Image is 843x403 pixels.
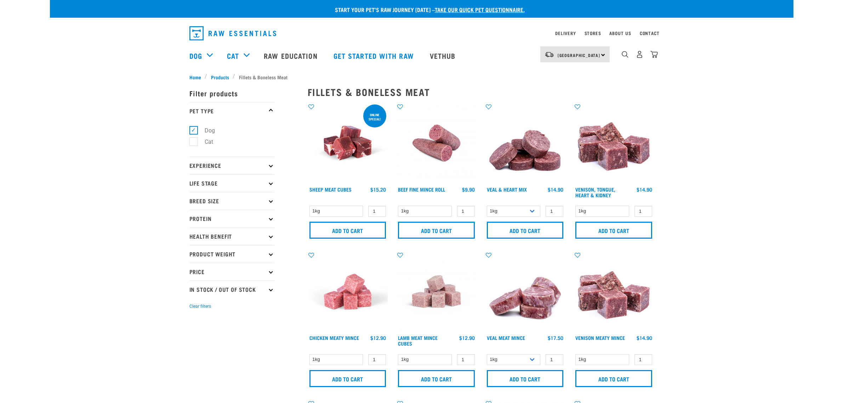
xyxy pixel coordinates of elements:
img: 1160 Veal Meat Mince Medallions 01 [485,251,565,332]
a: Veal Meat Mince [487,336,525,339]
a: Vethub [423,41,465,70]
input: Add to cart [309,370,386,387]
a: Sheep Meat Cubes [309,188,352,191]
div: ONLINE SPECIAL! [363,109,386,124]
input: Add to cart [487,370,564,387]
nav: breadcrumbs [189,73,654,81]
a: Delivery [555,32,576,34]
a: take our quick pet questionnaire. [435,8,525,11]
img: Venison Veal Salmon Tripe 1651 [396,103,477,183]
p: Life Stage [189,174,274,192]
input: Add to cart [575,222,652,239]
img: Lamb Meat Mince [396,251,477,332]
a: Venison, Tongue, Heart & Kidney [575,188,615,196]
p: In Stock / Out Of Stock [189,280,274,298]
p: Pet Type [189,102,274,120]
nav: dropdown navigation [50,41,793,70]
img: Sheep Meat [308,103,388,183]
label: Dog [193,126,218,135]
a: Chicken Meaty Mince [309,336,359,339]
div: $14.90 [637,335,652,341]
input: 1 [546,354,563,365]
a: Home [189,73,205,81]
div: $15.20 [370,187,386,192]
input: 1 [368,354,386,365]
div: $9.90 [462,187,475,192]
img: Raw Essentials Logo [189,26,276,40]
input: Add to cart [575,370,652,387]
a: Beef Fine Mince Roll [398,188,445,191]
a: Raw Education [257,41,326,70]
img: home-icon-1@2x.png [622,51,628,58]
input: Add to cart [398,222,475,239]
span: Products [211,73,229,81]
img: Chicken Meaty Mince [308,251,388,332]
nav: dropdown navigation [184,23,660,43]
img: 1117 Venison Meat Mince 01 [574,251,654,332]
input: Add to cart [487,222,564,239]
p: Product Weight [189,245,274,263]
img: home-icon@2x.png [650,51,658,58]
p: Filter products [189,84,274,102]
input: 1 [634,354,652,365]
a: Lamb Meat Mince Cubes [398,336,438,345]
img: van-moving.png [545,51,554,58]
img: 1152 Veal Heart Medallions 01 [485,103,565,183]
p: Breed Size [189,192,274,210]
div: $12.90 [459,335,475,341]
input: 1 [634,206,652,217]
a: Cat [227,50,239,61]
button: Clear filters [189,303,211,310]
a: Get started with Raw [326,41,423,70]
input: 1 [546,206,563,217]
a: Stores [585,32,601,34]
div: $14.90 [637,187,652,192]
p: Protein [189,210,274,227]
input: Add to cart [398,370,475,387]
input: Add to cart [309,222,386,239]
p: Start your pet’s raw journey [DATE] – [55,5,799,14]
p: Health Benefit [189,227,274,245]
a: Dog [189,50,202,61]
input: 1 [368,206,386,217]
a: About Us [609,32,631,34]
span: Home [189,73,201,81]
span: [GEOGRAPHIC_DATA] [558,54,600,56]
img: Pile Of Cubed Venison Tongue Mix For Pets [574,103,654,183]
p: Price [189,263,274,280]
a: Products [207,73,233,81]
input: 1 [457,206,475,217]
label: Cat [193,137,216,146]
div: $12.90 [370,335,386,341]
p: Experience [189,157,274,174]
input: 1 [457,354,475,365]
div: $14.90 [548,187,563,192]
h2: Fillets & Boneless Meat [308,86,654,97]
a: Veal & Heart Mix [487,188,527,191]
a: Contact [640,32,660,34]
div: $17.50 [548,335,563,341]
img: user.png [636,51,643,58]
a: Venison Meaty Mince [575,336,625,339]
